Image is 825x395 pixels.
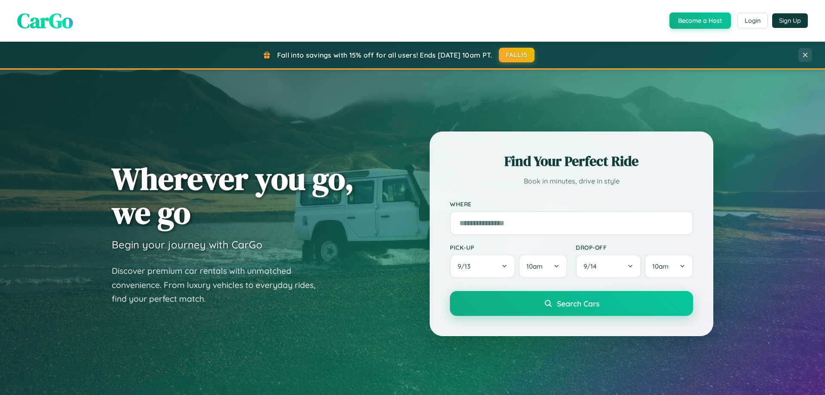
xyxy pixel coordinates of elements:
[458,262,475,270] span: 9 / 13
[526,262,543,270] span: 10am
[450,291,693,316] button: Search Cars
[499,48,535,62] button: FALL15
[576,244,693,251] label: Drop-off
[450,254,515,278] button: 9/13
[645,254,693,278] button: 10am
[557,299,599,308] span: Search Cars
[450,244,567,251] label: Pick-up
[450,152,693,171] h2: Find Your Perfect Ride
[112,264,327,306] p: Discover premium car rentals with unmatched convenience. From luxury vehicles to everyday rides, ...
[737,13,768,28] button: Login
[652,262,669,270] span: 10am
[112,238,263,251] h3: Begin your journey with CarGo
[519,254,567,278] button: 10am
[772,13,808,28] button: Sign Up
[17,6,73,35] span: CarGo
[584,262,601,270] span: 9 / 14
[112,162,354,230] h1: Wherever you go, we go
[450,175,693,187] p: Book in minutes, drive in style
[576,254,641,278] button: 9/14
[450,200,693,208] label: Where
[277,51,492,59] span: Fall into savings with 15% off for all users! Ends [DATE] 10am PT.
[669,12,731,29] button: Become a Host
